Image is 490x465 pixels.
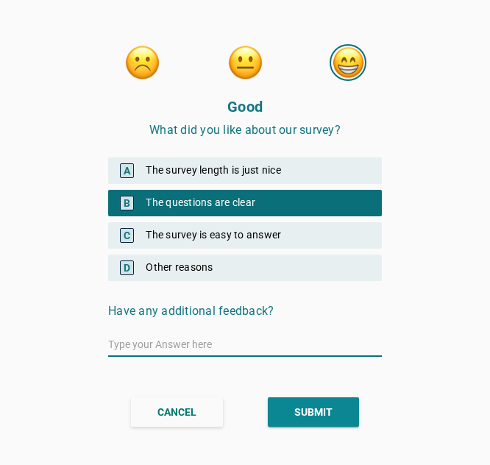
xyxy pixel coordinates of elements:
[108,333,382,356] input: Type your Answer here
[120,228,134,243] span: C
[227,98,263,116] strong: Good
[120,163,134,178] span: A
[108,190,382,216] div: The questions are clear
[294,405,333,420] div: SUBMIT
[268,397,359,427] button: SUBMIT
[120,196,134,210] span: B
[120,260,134,275] span: D
[108,157,382,184] div: The survey length is just nice
[108,304,274,318] span: Have any additional feedback?
[108,222,382,249] div: The survey is easy to answer
[108,255,382,281] div: Other reasons
[149,123,341,137] span: What did you like about our survey?
[131,397,223,427] button: CANCEL
[157,405,196,420] div: CANCEL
